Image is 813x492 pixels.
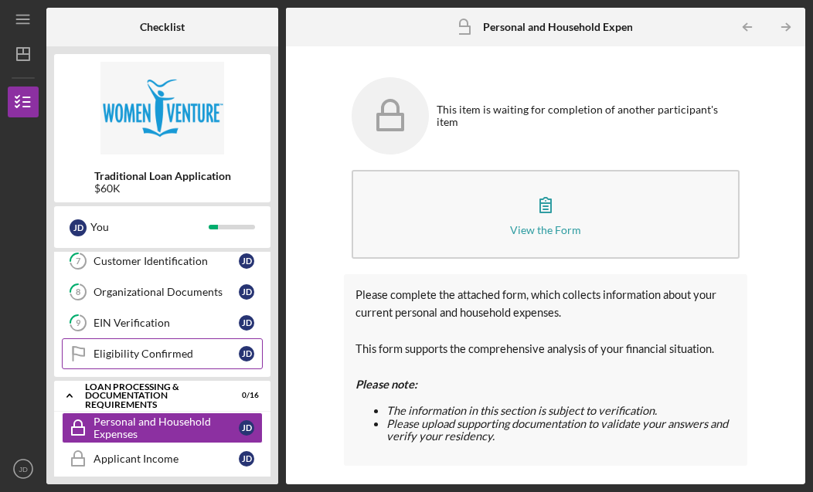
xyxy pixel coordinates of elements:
[94,453,239,465] div: Applicant Income
[62,338,263,369] a: Eligibility ConfirmedJD
[94,348,239,360] div: Eligibility Confirmed
[76,318,81,328] tspan: 9
[140,21,185,33] b: Checklist
[239,253,254,269] div: J D
[19,465,28,473] text: JD
[94,416,239,440] div: Personal and Household Expenses
[54,62,270,154] img: Product logo
[94,182,231,195] div: $60K
[239,315,254,331] div: J D
[239,284,254,300] div: J D
[62,277,263,307] a: 8Organizational DocumentsJD
[62,412,263,443] a: Personal and Household ExpensesJD
[239,451,254,467] div: J D
[62,246,263,277] a: 7Customer IdentificationJD
[94,317,239,329] div: EIN Verification
[70,219,87,236] div: J D
[355,288,716,319] span: Please complete the attached form, which collects information about your current personal and hou...
[352,170,740,259] button: View the Form
[386,404,657,417] span: The information in this section is subject to verification.
[355,378,417,391] strong: Please note:
[437,103,740,128] div: This item is waiting for completion of another participant's item
[239,420,254,436] div: J D
[483,21,648,33] b: Personal and Household Expenses
[85,382,220,409] div: Loan Processing & Documentation Requirements
[94,286,239,298] div: Organizational Documents
[8,453,39,484] button: JD
[94,255,239,267] div: Customer Identification
[510,224,581,236] div: View the Form
[62,307,263,338] a: 9EIN VerificationJD
[90,214,209,240] div: You
[94,170,231,182] b: Traditional Loan Application
[76,256,81,266] tspan: 7
[386,417,728,443] span: Please upload supporting documentation to validate your answers and verify your residency.
[355,342,714,355] span: This form supports the comprehensive analysis of your financial situation.
[231,391,259,400] div: 0 / 16
[62,443,263,474] a: Applicant IncomeJD
[239,346,254,361] div: J D
[76,287,80,297] tspan: 8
